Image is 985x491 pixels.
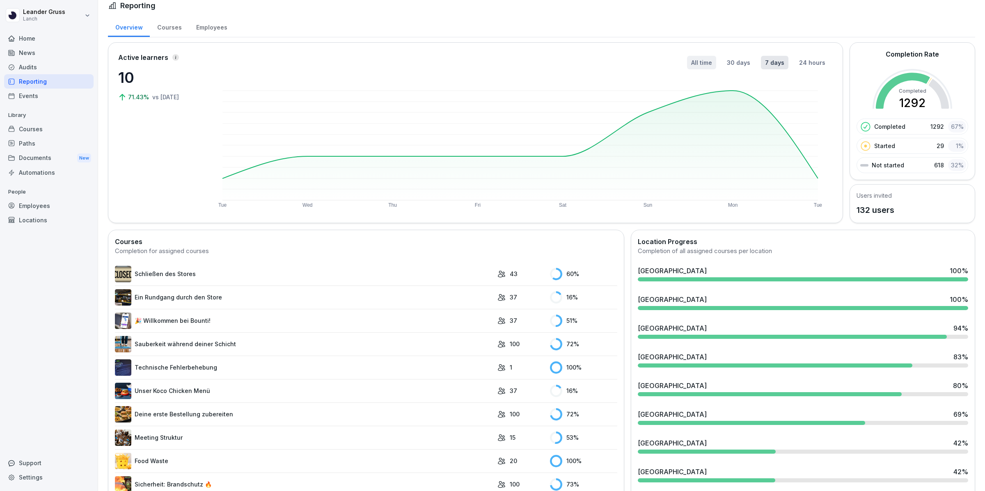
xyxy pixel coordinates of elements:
a: Reporting [4,74,94,89]
h2: Location Progress [638,237,968,247]
p: 37 [510,386,517,395]
a: [GEOGRAPHIC_DATA]100% [635,263,971,285]
p: Library [4,109,94,122]
p: 15 [510,433,515,442]
div: 69 % [953,409,968,419]
div: 100 % [550,455,617,467]
div: [GEOGRAPHIC_DATA] [638,438,707,448]
a: [GEOGRAPHIC_DATA]69% [635,406,971,428]
div: 100 % [950,295,968,304]
text: Sun [643,202,652,208]
p: People [4,185,94,199]
img: lq22iihlx1gk089bhjtgswki.png [115,383,131,399]
a: [GEOGRAPHIC_DATA]100% [635,291,971,313]
div: New [77,153,91,163]
p: 100 [510,340,520,348]
div: [GEOGRAPHIC_DATA] [638,295,707,304]
a: Events [4,89,94,103]
p: 29 [937,142,944,150]
a: Employees [189,16,234,37]
div: [GEOGRAPHIC_DATA] [638,381,707,391]
a: [GEOGRAPHIC_DATA]80% [635,377,971,400]
p: 132 users [857,204,894,216]
p: Active learners [118,53,168,62]
div: Support [4,456,94,470]
div: 51 % [550,315,617,327]
div: Completion for assigned courses [115,247,617,256]
div: 100 % [950,266,968,276]
div: [GEOGRAPHIC_DATA] [638,409,707,419]
text: Tue [218,202,227,208]
p: 37 [510,316,517,325]
div: [GEOGRAPHIC_DATA] [638,352,707,362]
img: aep5yao1paav429m9tojsler.png [115,406,131,422]
p: Completed [874,122,905,131]
div: Home [4,31,94,46]
h2: Completion Rate [886,49,939,59]
img: b4eu0mai1tdt6ksd7nlke1so.png [115,313,131,329]
a: DocumentsNew [4,151,94,166]
text: Wed [302,202,312,208]
div: 80 % [953,381,968,391]
div: [GEOGRAPHIC_DATA] [638,323,707,333]
text: Sat [559,202,567,208]
a: Settings [4,470,94,484]
p: Started [874,142,895,150]
p: Not started [872,161,904,169]
p: 100 [510,480,520,489]
div: Automations [4,165,94,180]
a: Deine erste Bestellung zubereiten [115,406,493,422]
a: Courses [150,16,189,37]
a: Meeting Struktur [115,429,493,446]
a: Food Waste [115,453,493,469]
a: [GEOGRAPHIC_DATA]42% [635,435,971,457]
a: Courses [4,122,94,136]
text: Fri [475,202,481,208]
button: 24 hours [795,56,829,69]
a: Audits [4,60,94,74]
a: Ein Rundgang durch den Store [115,289,493,306]
div: 73 % [550,478,617,491]
p: 1 [510,363,512,372]
img: urw3ytc7x1v5bfur977du01f.png [115,453,131,469]
a: Locations [4,213,94,227]
a: Sauberkeit während deiner Schicht [115,336,493,352]
a: Overview [108,16,150,37]
img: tah9yxvkym2pvszjriwubpkx.png [115,266,131,282]
a: Technische Fehlerbehebung [115,359,493,376]
div: 42 % [953,438,968,448]
p: 10 [118,66,200,89]
img: mbzv0a1adexohu9durq61vss.png [115,336,131,352]
img: vhbi86uiei44fmstf7yrj8ki.png [115,359,131,376]
div: 42 % [953,467,968,477]
div: 100 % [550,361,617,374]
p: 43 [510,269,518,278]
p: vs [DATE] [152,93,179,101]
p: 1292 [930,122,944,131]
button: 30 days [723,56,754,69]
div: 16 % [550,291,617,304]
div: Documents [4,151,94,166]
p: 37 [510,293,517,301]
text: Tue [813,202,822,208]
a: [GEOGRAPHIC_DATA]83% [635,349,971,371]
div: 94 % [953,323,968,333]
a: [GEOGRAPHIC_DATA]42% [635,464,971,486]
p: 618 [934,161,944,169]
div: Paths [4,136,94,151]
text: Thu [388,202,397,208]
a: Employees [4,199,94,213]
div: 53 % [550,432,617,444]
a: News [4,46,94,60]
div: 72 % [550,408,617,420]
